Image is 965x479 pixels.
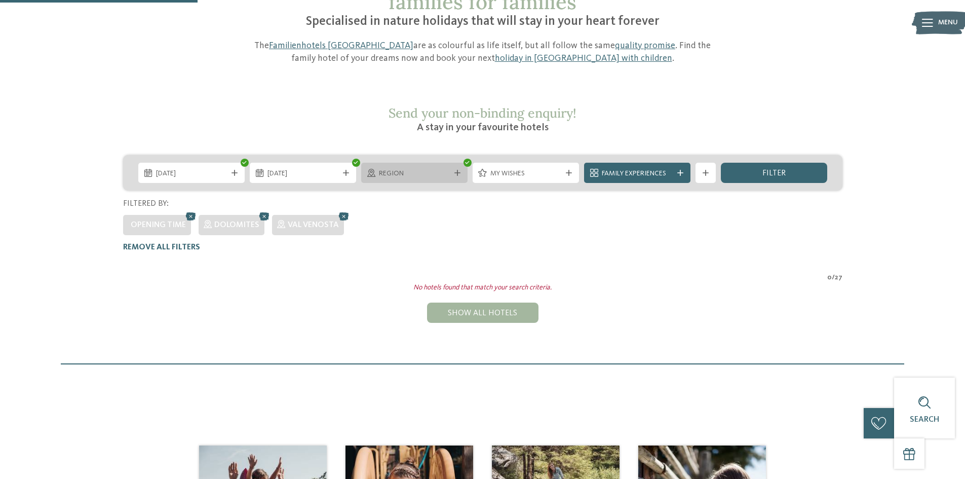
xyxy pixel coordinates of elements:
[269,41,413,50] a: Familienhotels [GEOGRAPHIC_DATA]
[495,54,672,63] a: holiday in [GEOGRAPHIC_DATA] with children
[490,169,561,179] span: My wishes
[306,15,660,28] span: Specialised in nature holidays that will stay in your heart forever
[288,221,339,229] span: Val Venosta
[267,169,338,179] span: [DATE]
[827,273,832,283] span: 0
[115,283,850,293] div: No hotels found that match your search criteria.
[417,123,549,133] span: A stay in your favourite hotels
[214,221,259,229] span: Dolomites
[427,303,538,323] div: Show all hotels
[762,169,786,177] span: filter
[832,273,835,283] span: /
[910,416,939,424] span: Search
[131,221,186,229] span: Opening time
[156,169,227,179] span: [DATE]
[835,273,842,283] span: 27
[389,105,576,121] span: Send your non-binding enquiry!
[123,200,169,208] span: Filtered by:
[615,41,675,50] a: quality promise
[379,169,450,179] span: Region
[123,243,200,251] span: Remove all filters
[242,40,723,65] p: The are as colourful as life itself, but all follow the same . Find the family hotel of your drea...
[602,169,673,179] span: Family Experiences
